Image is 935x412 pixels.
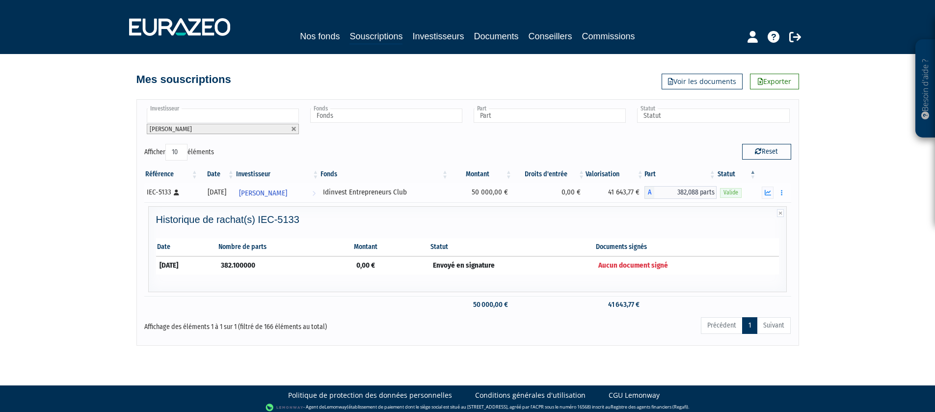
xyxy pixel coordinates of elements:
[429,256,595,274] td: Envoyé en signature
[353,256,429,274] td: 0,00 €
[654,186,717,199] span: 382,088 parts
[156,238,217,256] th: Date
[320,166,449,183] th: Fonds: activer pour trier la colonne par ordre croissant
[513,183,586,202] td: 0,00 €
[609,390,660,400] a: CGU Lemonway
[644,166,717,183] th: Part: activer pour trier la colonne par ordre croissant
[288,390,452,400] a: Politique de protection des données personnelles
[235,183,320,202] a: [PERSON_NAME]
[129,18,230,36] img: 1732889491-logotype_eurazeo_blanc_rvb.png
[449,183,513,202] td: 50 000,00 €
[662,74,743,89] a: Voir les documents
[324,404,347,410] a: Lemonway
[412,29,464,43] a: Investisseurs
[156,214,779,225] h4: Historique de rachat(s) IEC-5133
[199,166,235,183] th: Date: activer pour trier la colonne par ordre croissant
[156,256,217,274] td: [DATE]
[300,29,340,43] a: Nos fonds
[144,166,199,183] th: Référence : activer pour trier la colonne par ordre croissant
[202,187,232,197] div: [DATE]
[475,390,586,400] a: Conditions générales d'utilisation
[312,184,316,202] i: Voir l'investisseur
[611,404,688,410] a: Registre des agents financiers (Regafi)
[920,45,931,133] p: Besoin d'aide ?
[586,296,644,313] td: 41 643,77 €
[529,29,572,43] a: Conseillers
[474,29,519,43] a: Documents
[165,144,187,161] select: Afficheréléments
[174,190,179,195] i: [Français] Personne physique
[742,144,791,160] button: Reset
[147,187,195,197] div: IEC-5133
[353,238,429,256] th: Montant
[144,144,214,161] label: Afficher éléments
[239,184,287,202] span: [PERSON_NAME]
[586,183,644,202] td: 41 643,77 €
[513,166,586,183] th: Droits d'entrée: activer pour trier la colonne par ordre croissant
[595,238,779,256] th: Documents signés
[742,317,757,334] a: 1
[217,238,353,256] th: Nombre de parts
[750,74,799,89] a: Exporter
[429,238,595,256] th: Statut
[598,261,668,270] span: Aucun document signé
[235,166,320,183] th: Investisseur: activer pour trier la colonne par ordre croissant
[720,188,742,197] span: Valide
[582,29,635,43] a: Commissions
[323,187,446,197] div: Idinvest Entrepreneurs Club
[449,166,513,183] th: Montant: activer pour trier la colonne par ordre croissant
[644,186,654,199] span: A
[150,125,192,133] span: [PERSON_NAME]
[136,74,231,85] h4: Mes souscriptions
[644,186,717,199] div: A - Idinvest Entrepreneurs Club
[144,316,405,332] div: Affichage des éléments 1 à 1 sur 1 (filtré de 166 éléments au total)
[449,296,513,313] td: 50 000,00 €
[586,166,644,183] th: Valorisation: activer pour trier la colonne par ordre croissant
[217,256,353,274] td: 382.100000
[717,166,757,183] th: Statut : activer pour trier la colonne par ordre d&eacute;croissant
[349,29,402,45] a: Souscriptions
